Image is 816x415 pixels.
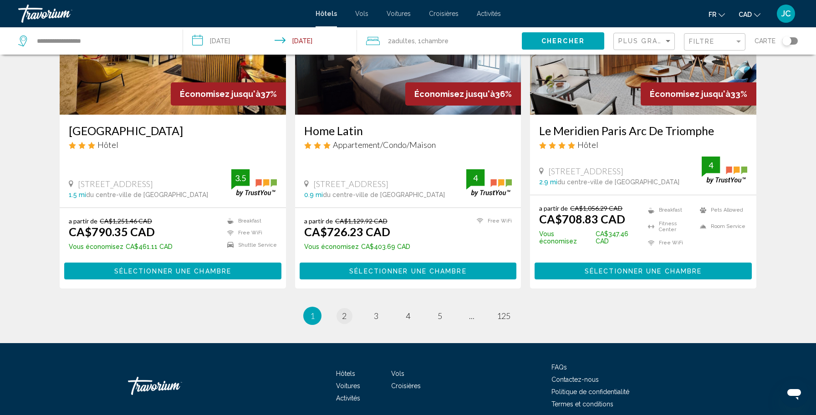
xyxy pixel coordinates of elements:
li: Free WiFi [472,217,512,225]
a: Activités [336,395,360,402]
ins: CA$726.23 CAD [304,225,390,238]
li: Breakfast [223,217,277,225]
a: Sélectionner une chambre [64,265,281,275]
span: 0.9 mi [304,191,323,198]
span: a partir de [69,217,97,225]
span: Sélectionner une chambre [585,268,702,275]
span: 2 [342,311,347,321]
mat-select: Sort by [618,38,672,46]
span: 3 [374,311,378,321]
span: fr [709,11,716,18]
h3: [GEOGRAPHIC_DATA] [69,124,277,137]
ins: CA$790.35 CAD [69,225,155,238]
span: [STREET_ADDRESS] [78,179,153,189]
a: Vols [391,370,404,377]
div: 4 [702,160,720,171]
span: du centre-ville de [GEOGRAPHIC_DATA] [86,191,208,198]
span: [STREET_ADDRESS] [548,166,623,176]
span: ... [469,311,474,321]
span: Voitures [336,382,360,390]
span: 1.5 mi [69,191,86,198]
span: Économisez jusqu'à [650,89,730,99]
button: Travelers: 2 adults, 0 children [357,27,522,55]
span: Hôtel [577,140,598,150]
span: 1 [310,311,315,321]
button: Sélectionner une chambre [300,263,517,279]
button: Chercher [522,32,604,49]
div: 37% [171,82,286,106]
button: Sélectionner une chambre [64,263,281,279]
span: du centre-ville de [GEOGRAPHIC_DATA] [323,191,445,198]
a: Hôtels [336,370,355,377]
button: Change language [709,8,725,21]
a: Sélectionner une chambre [535,265,752,275]
div: 3 star Apartment [304,140,512,150]
a: Home Latin [304,124,512,137]
li: Breakfast [643,204,695,216]
a: Croisières [391,382,421,390]
span: Adultes [392,37,415,45]
ul: Pagination [60,307,756,325]
ins: CA$708.83 CAD [539,212,625,226]
span: du centre-ville de [GEOGRAPHIC_DATA] [557,178,679,186]
del: CA$1,056.29 CAD [570,204,622,212]
a: Travorium [18,5,306,23]
img: trustyou-badge.svg [466,169,512,196]
span: [STREET_ADDRESS] [313,179,388,189]
span: Économisez jusqu'à [180,89,260,99]
span: Économisez jusqu'à [414,89,495,99]
span: Sélectionner une chambre [114,268,231,275]
span: 2.9 mi [539,178,557,186]
a: Croisières [429,10,459,17]
button: Filter [684,33,745,51]
a: Politique de confidentialité [551,388,629,395]
span: Appartement/Condo/Maison [333,140,436,150]
a: Travorium [128,372,219,400]
button: Toggle map [775,37,798,45]
div: 4 star Hotel [539,140,747,150]
a: Activités [477,10,501,17]
span: Chercher [541,38,585,45]
div: 33% [641,82,756,106]
span: Vols [355,10,368,17]
span: , 1 [415,35,449,47]
button: User Menu [774,4,798,23]
span: Vous économisez [304,243,359,250]
a: Contactez-nous [551,376,599,383]
li: Free WiFi [643,237,695,249]
p: CA$403.69 CAD [304,243,410,250]
button: Change currency [739,8,760,21]
span: Vous économisez [539,230,593,245]
span: Plus grandes économies [618,37,727,45]
li: Free WiFi [223,229,277,237]
a: Hôtels [316,10,337,17]
img: trustyou-badge.svg [231,169,277,196]
span: Filtre [689,38,715,45]
del: CA$1,251.46 CAD [100,217,152,225]
div: 3.5 [231,172,250,183]
a: FAQs [551,364,567,371]
p: CA$347.46 CAD [539,230,643,245]
span: Vous économisez [69,243,123,250]
a: Termes et conditions [551,400,613,408]
li: Pets Allowed [695,204,747,216]
span: 125 [497,311,510,321]
div: 4 [466,172,484,183]
span: 5 [438,311,442,321]
a: Le Meridien Paris Arc De Triomphe [539,124,747,137]
button: Sélectionner une chambre [535,263,752,279]
div: 36% [405,82,521,106]
a: Voitures [387,10,411,17]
